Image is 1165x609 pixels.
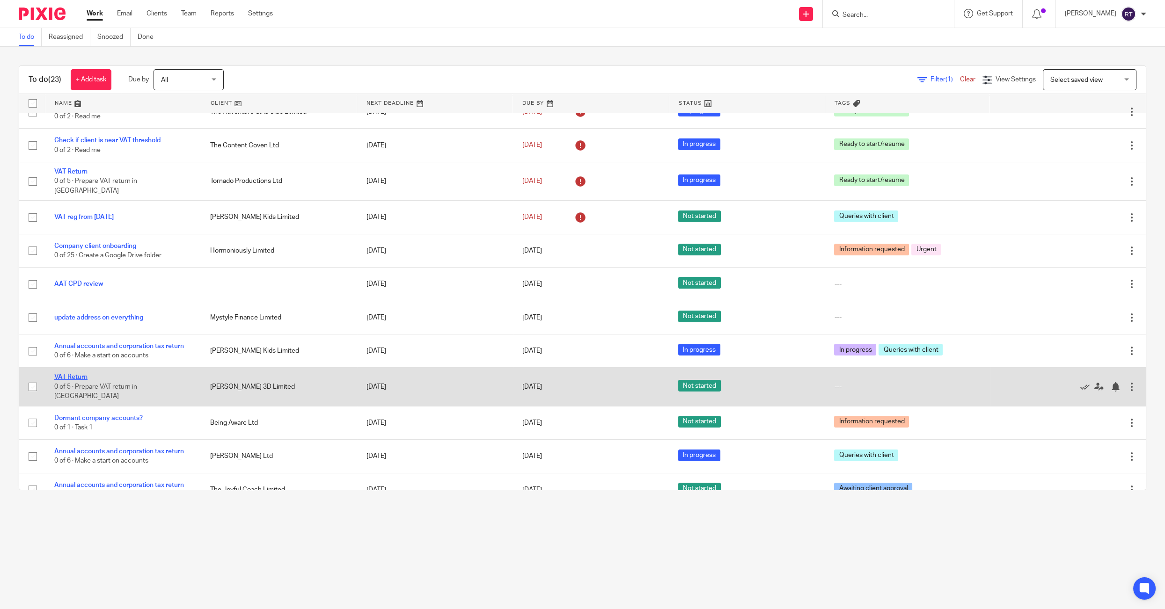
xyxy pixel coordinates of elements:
td: Mystyle Finance Limited [201,301,357,334]
span: [DATE] [522,420,542,426]
span: In progress [834,344,876,355]
td: [PERSON_NAME] 3D Limited [201,368,357,406]
span: [DATE] [522,348,542,354]
span: Not started [678,311,721,322]
a: update address on everything [54,314,143,321]
td: The Joyful Coach Limited [201,473,357,506]
span: Ready to start/resume [834,138,909,150]
span: Not started [678,210,721,222]
td: [PERSON_NAME] Kids Limited [201,201,357,234]
a: Clients [147,9,167,18]
span: [DATE] [522,214,542,220]
a: Reassigned [49,28,90,46]
span: Get Support [977,10,1013,17]
td: [PERSON_NAME] Kids Limited [201,334,357,368]
span: [DATE] [522,247,542,254]
input: Search [842,11,926,20]
td: [DATE] [357,406,513,439]
span: [DATE] [522,281,542,287]
td: [DATE] [357,268,513,301]
span: 0 of 6 · Make a start on accounts [54,352,148,359]
a: Reports [211,9,234,18]
span: (1) [945,76,953,83]
span: Queries with client [834,449,898,461]
td: [DATE] [357,301,513,334]
div: --- [834,279,980,289]
span: [DATE] [522,384,542,390]
span: Filter [931,76,960,83]
td: [DATE] [357,368,513,406]
span: In progress [678,138,720,150]
span: [DATE] [522,314,542,321]
a: Dormant company accounts? [54,415,143,421]
a: VAT reg from [DATE] [54,214,114,220]
span: 0 of 6 · Make a start on accounts [54,458,148,464]
a: Annual accounts and corporation tax return [54,343,184,349]
td: [DATE] [357,162,513,200]
span: [DATE] [522,486,542,493]
span: [DATE] [522,453,542,459]
a: + Add task [71,69,111,90]
div: --- [834,382,980,391]
span: In progress [678,174,720,186]
span: All [161,77,168,83]
span: Not started [678,244,721,255]
span: [DATE] [522,142,542,148]
span: In progress [678,344,720,355]
td: [PERSON_NAME] Ltd [201,440,357,473]
span: 0 of 2 · Read me [54,147,101,153]
a: VAT Return [54,374,88,380]
a: Company client onboarding [54,243,136,249]
td: The Content Coven Ltd [201,129,357,162]
span: Awaiting client approval [834,483,912,494]
span: Not started [678,416,721,428]
td: Being Aware Ltd [201,406,357,439]
td: Tornado Productions Ltd [201,162,357,200]
td: [DATE] [357,334,513,368]
img: svg%3E [1121,7,1136,22]
span: In progress [678,449,720,461]
a: Team [181,9,197,18]
span: Tags [835,101,850,106]
span: 0 of 2 · Read me [54,113,101,120]
td: [DATE] [357,201,513,234]
span: Queries with client [879,344,943,355]
p: [PERSON_NAME] [1065,9,1116,18]
a: Snoozed [97,28,131,46]
a: Annual accounts and corporation tax return [54,448,184,455]
span: 0 of 25 · Create a Google Drive folder [54,252,161,259]
span: Not started [678,277,721,289]
span: 0 of 5 · Prepare VAT return in [GEOGRAPHIC_DATA] [54,178,137,194]
span: View Settings [996,76,1036,83]
td: Hormoniously Limited [201,234,357,267]
td: [DATE] [357,473,513,506]
span: [DATE] [522,178,542,184]
span: 0 of 1 · Task 1 [54,424,93,431]
span: Not started [678,380,721,391]
a: Settings [248,9,273,18]
a: Check if client is near VAT threshold [54,137,161,144]
h1: To do [29,75,61,85]
p: Due by [128,75,149,84]
span: Urgent [911,244,941,255]
a: Email [117,9,132,18]
a: Work [87,9,103,18]
span: Information requested [834,416,909,428]
img: Pixie [19,7,66,20]
span: Ready to start/resume [834,174,909,186]
a: Done [138,28,161,46]
span: Not started [678,483,721,494]
td: [DATE] [357,129,513,162]
span: (23) [48,76,61,83]
a: AAT CPD review [54,281,103,287]
td: [DATE] [357,234,513,267]
td: [DATE] [357,440,513,473]
div: --- [834,313,980,322]
span: Queries with client [834,210,898,222]
a: Annual accounts and corporation tax return [54,482,184,488]
span: Information requested [834,244,909,255]
a: VAT Return [54,168,88,175]
a: Clear [960,76,975,83]
a: To do [19,28,42,46]
span: 0 of 5 · Prepare VAT return in [GEOGRAPHIC_DATA] [54,384,137,400]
